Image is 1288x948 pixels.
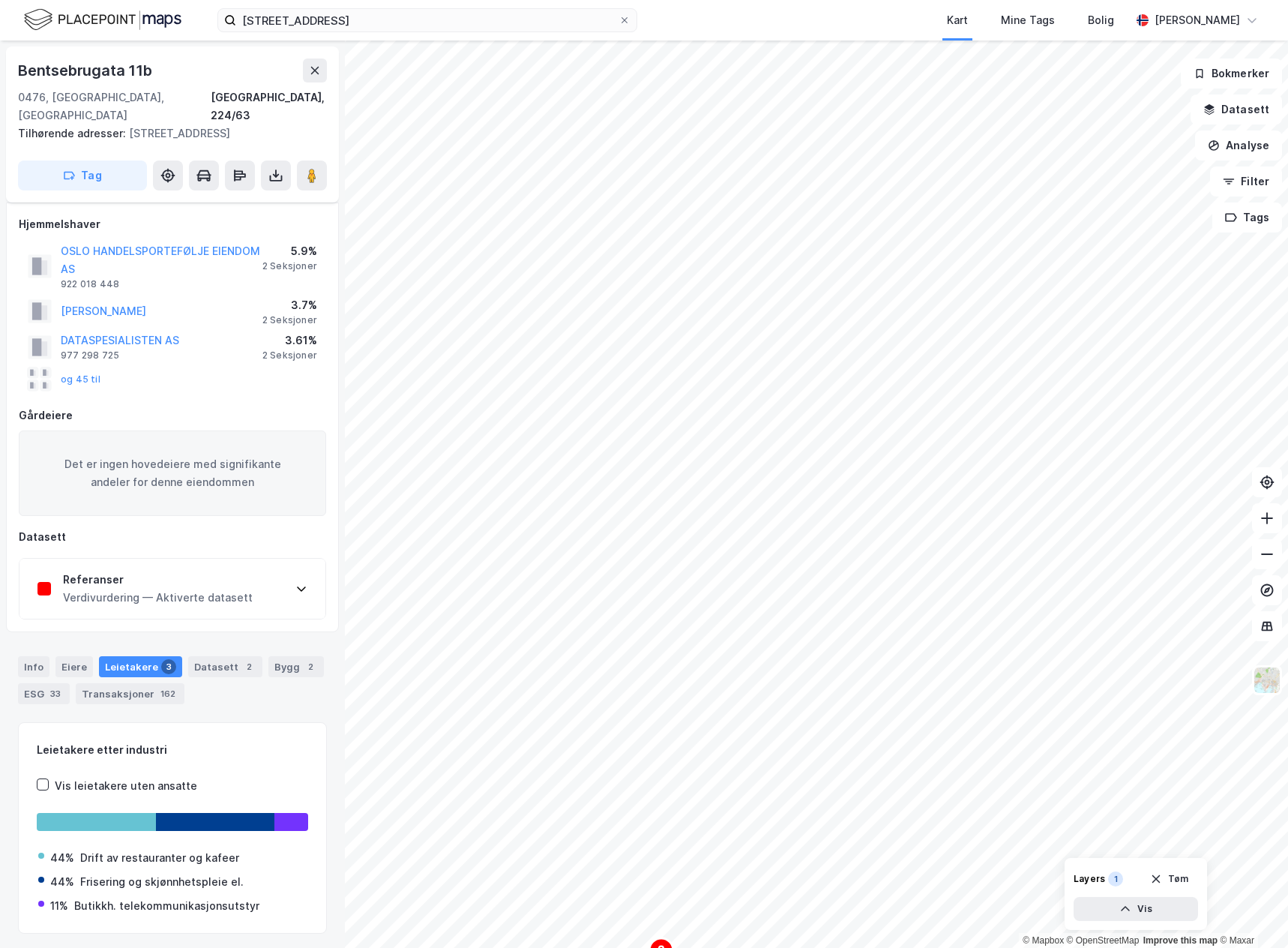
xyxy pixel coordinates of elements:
div: [GEOGRAPHIC_DATA], 224/63 [211,88,327,124]
input: Søk på adresse, matrikkel, gårdeiere, leietakere eller personer [236,9,619,31]
div: 2 Seksjoner [262,314,317,326]
button: Datasett [1191,94,1282,124]
button: Analyse [1195,130,1282,160]
div: 3.61% [262,331,317,349]
div: Gårdeiere [19,406,326,424]
div: ESG [18,683,70,704]
div: Datasett [188,656,262,677]
div: Layers [1074,873,1105,885]
div: [PERSON_NAME] [1155,11,1240,29]
img: Z [1253,666,1281,694]
div: 2 Seksjoner [262,349,317,361]
div: 977 298 725 [61,349,119,361]
div: Verdivurdering — Aktiverte datasett [63,589,253,607]
div: Frisering og skjønnhetspleie el. [80,873,244,891]
div: Vis leietakere uten ansatte [55,777,197,795]
div: Bentsebrugata 11b [18,58,155,82]
div: Eiere [55,656,93,677]
div: 33 [47,686,64,701]
div: Leietakere etter industri [37,741,308,759]
iframe: Chat Widget [1213,876,1288,948]
div: 11% [50,897,68,915]
div: 3 [161,659,176,674]
div: Info [18,656,49,677]
button: Tag [18,160,147,190]
div: 2 [303,659,318,674]
div: [STREET_ADDRESS] [18,124,315,142]
div: Kart [947,11,968,29]
div: Transaksjoner [76,683,184,704]
div: 1 [1108,871,1123,886]
button: Vis [1074,897,1198,921]
div: 2 Seksjoner [262,260,317,272]
div: Bolig [1088,11,1114,29]
button: Tags [1212,202,1282,232]
div: Det er ingen hovedeiere med signifikante andeler for denne eiendommen [19,430,326,516]
button: Tøm [1140,867,1198,891]
div: 162 [157,686,178,701]
div: Butikkh. telekommunikasjonsutstyr [74,897,259,915]
div: 922 018 448 [61,278,119,290]
div: 3.7% [262,296,317,314]
div: 2 [241,659,256,674]
a: Mapbox [1023,935,1064,946]
div: 0476, [GEOGRAPHIC_DATA], [GEOGRAPHIC_DATA] [18,88,211,124]
button: Bokmerker [1181,58,1282,88]
div: Bygg [268,656,324,677]
div: Datasett [19,528,326,546]
div: Mine Tags [1001,11,1055,29]
div: 44% [50,873,74,891]
a: Improve this map [1143,935,1218,946]
div: Kontrollprogram for chat [1213,876,1288,948]
div: Hjemmelshaver [19,215,326,233]
div: 5.9% [262,242,317,260]
img: logo.f888ab2527a4732fd821a326f86c7f29.svg [24,7,181,33]
div: Drift av restauranter og kafeer [80,849,239,867]
a: OpenStreetMap [1067,935,1140,946]
div: Referanser [63,571,253,589]
button: Filter [1210,166,1282,196]
div: 44% [50,849,74,867]
div: Leietakere [99,656,182,677]
span: Tilhørende adresser: [18,127,129,139]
